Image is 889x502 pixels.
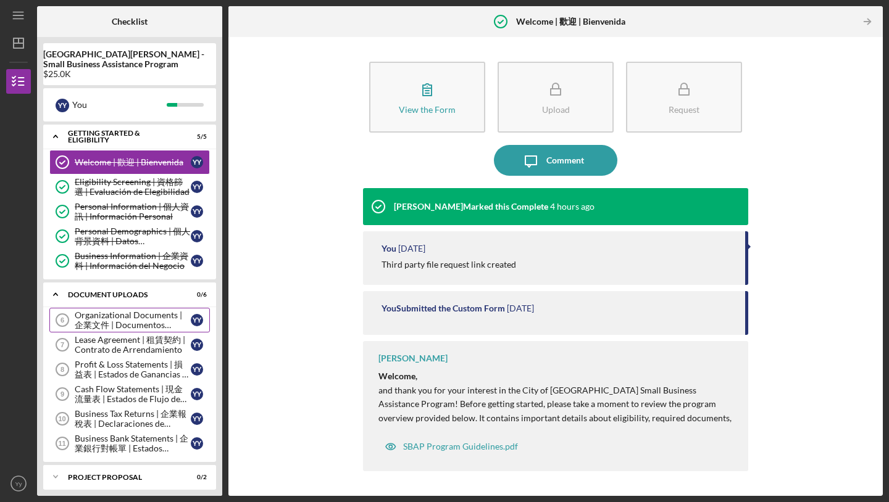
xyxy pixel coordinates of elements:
[191,339,203,351] div: Y y
[369,62,485,133] button: View the Form
[72,94,167,115] div: You
[398,244,425,253] time: 2025-09-12 04:04
[185,474,207,481] div: 0 / 2
[185,133,207,141] div: 5 / 5
[49,406,210,431] a: 10Business Tax Returns | 企業報稅表 | Declaraciones de Impuestos del NegocioYy
[49,199,210,224] a: Personal Information | 個人資訊 | Información PersonalYy
[378,371,417,381] strong: Welcome,
[191,205,203,218] div: Y y
[49,431,210,456] a: 11Business Bank Statements | 企業銀行對帳單 | Estados Bancarios del NegocioYy
[49,175,210,199] a: Eligibility Screening | 資格篩選 | Evaluación de ElegibilidadYy
[191,156,203,168] div: Y y
[191,314,203,326] div: Y y
[75,434,191,453] div: Business Bank Statements | 企業銀行對帳單 | Estados Bancarios del Negocio
[68,130,176,144] div: Getting Started & Eligibility
[58,440,65,447] tspan: 11
[75,251,191,271] div: Business Information | 企業資料 | Información del Negocio
[6,471,31,496] button: Yy
[75,384,191,404] div: Cash Flow Statements | 現金流量表 | Estados de Flujo de Efectivo
[185,291,207,298] div: 0 / 6
[49,382,210,406] a: 9Cash Flow Statements | 現金流量表 | Estados de Flujo de EfectivoYy
[516,17,625,27] b: Welcome | 歡迎 | Bienvenida
[61,390,64,398] tspan: 9
[546,145,584,176] div: Comment
[61,341,64,348] tspan: 7
[507,303,534,313] time: 2025-09-11 03:47
[382,303,505,313] div: You Submitted the Custom Form
[498,62,614,133] button: Upload
[75,360,191,379] div: Profit & Loss Statements | 損益表 | Estados de Ganancias y Pérdidas
[61,316,64,324] tspan: 6
[112,17,148,27] b: Checklist
[626,62,742,133] button: Request
[61,366,64,373] tspan: 8
[49,332,210,357] a: 7Lease Agreement | 租賃契約 | Contrato de ArrendamientoYy
[191,437,203,450] div: Y y
[191,363,203,376] div: Y y
[382,260,516,270] div: Third party file request link created
[191,388,203,400] div: Y y
[56,99,69,112] div: Y y
[43,49,216,69] b: [GEOGRAPHIC_DATA][PERSON_NAME] - Small Business Assistance Program
[49,357,210,382] a: 8Profit & Loss Statements | 損益表 | Estados de Ganancias y PérdidasYy
[403,442,518,451] div: SBAP Program Guidelines.pdf
[75,202,191,221] div: Personal Information | 個人資訊 | Información Personal
[15,480,22,487] text: Yy
[49,249,210,273] a: Business Information | 企業資料 | Información del NegocioYy
[43,69,216,79] div: $25.0K
[378,353,448,363] div: [PERSON_NAME]
[68,291,176,298] div: Document Uploads
[58,415,65,422] tspan: 10
[75,310,191,330] div: Organizational Documents | 企業文件 | Documentos Organizacionales
[75,157,191,167] div: Welcome | 歡迎 | Bienvenida
[68,474,176,481] div: Project Proposal
[191,413,203,425] div: Y y
[394,202,548,212] div: [PERSON_NAME] Marked this Complete
[669,105,699,114] div: Request
[378,384,736,439] p: and thank you for your interest in the City of [GEOGRAPHIC_DATA] Small Business Assistance Progra...
[75,335,191,355] div: Lease Agreement | 租賃契約 | Contrato de Arrendamiento
[75,409,191,429] div: Business Tax Returns | 企業報稅表 | Declaraciones de Impuestos del Negocio
[49,224,210,249] a: Personal Demographics | 個人背景資料 | Datos Demográficos PersonalesYy
[550,202,595,212] time: 2025-09-15 23:25
[378,434,524,459] button: SBAP Program Guidelines.pdf
[75,177,191,197] div: Eligibility Screening | 資格篩選 | Evaluación de Elegibilidad
[382,244,396,253] div: You
[49,150,210,175] a: Welcome | 歡迎 | BienvenidaYy
[75,226,191,246] div: Personal Demographics | 個人背景資料 | Datos Demográficos Personales
[542,105,570,114] div: Upload
[399,105,456,114] div: View the Form
[191,230,203,242] div: Y y
[191,181,203,193] div: Y y
[191,255,203,267] div: Y y
[494,145,617,176] button: Comment
[49,308,210,332] a: 6Organizational Documents | 企業文件 | Documentos OrganizacionalesYy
